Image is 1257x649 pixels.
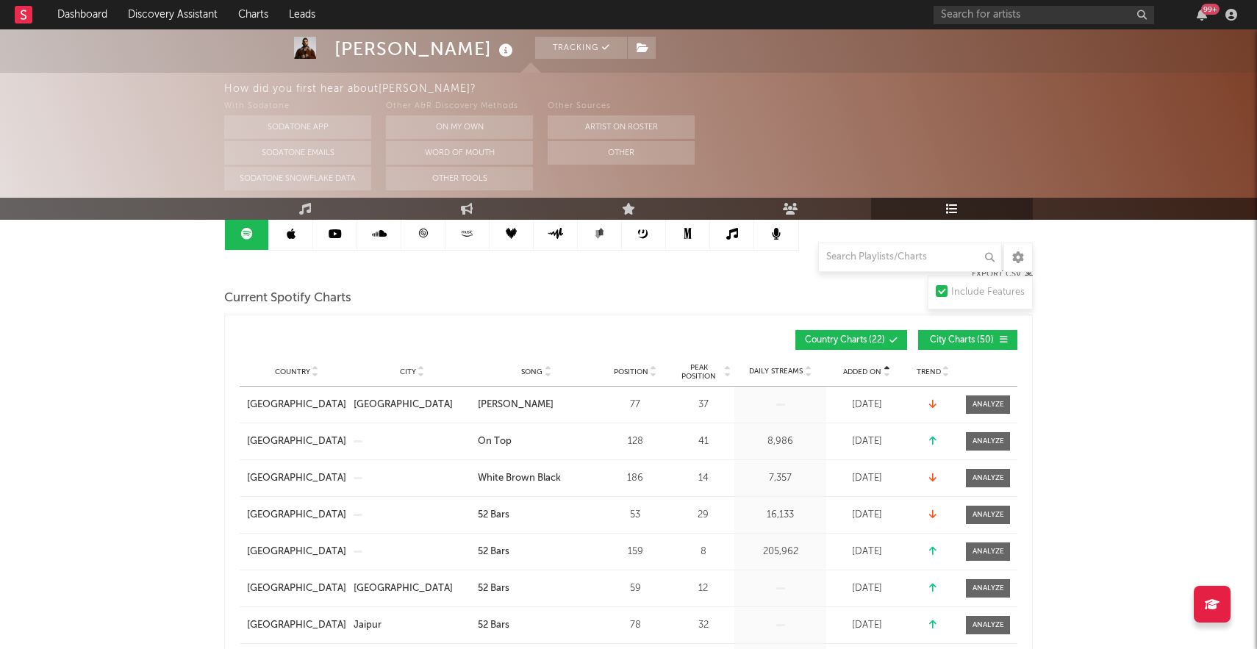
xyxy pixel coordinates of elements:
[334,37,517,61] div: [PERSON_NAME]
[843,367,881,376] span: Added On
[548,115,695,139] button: Artist on Roster
[738,434,823,449] div: 8,986
[1197,9,1207,21] button: 99+
[247,618,346,633] a: [GEOGRAPHIC_DATA]
[830,581,903,596] div: [DATE]
[354,398,470,412] a: [GEOGRAPHIC_DATA]
[354,581,470,596] a: [GEOGRAPHIC_DATA]
[928,336,995,345] span: City Charts ( 50 )
[676,581,731,596] div: 12
[247,545,346,559] a: [GEOGRAPHIC_DATA]
[354,398,453,412] div: [GEOGRAPHIC_DATA]
[478,471,561,486] div: White Brown Black
[478,434,512,449] div: On Top
[1201,4,1220,15] div: 99 +
[224,167,371,190] button: Sodatone Snowflake Data
[602,508,668,523] div: 53
[386,141,533,165] button: Word Of Mouth
[818,243,1002,272] input: Search Playlists/Charts
[805,336,885,345] span: Country Charts ( 22 )
[386,115,533,139] button: On My Own
[738,471,823,486] div: 7,357
[602,434,668,449] div: 128
[830,471,903,486] div: [DATE]
[602,471,668,486] div: 186
[602,398,668,412] div: 77
[400,367,416,376] span: City
[478,398,595,412] a: [PERSON_NAME]
[247,471,346,486] a: [GEOGRAPHIC_DATA]
[830,618,903,633] div: [DATE]
[676,618,731,633] div: 32
[247,434,346,449] a: [GEOGRAPHIC_DATA]
[602,545,668,559] div: 159
[602,581,668,596] div: 59
[830,545,903,559] div: [DATE]
[676,398,731,412] div: 37
[478,508,595,523] a: 52 Bars
[535,37,627,59] button: Tracking
[830,434,903,449] div: [DATE]
[602,618,668,633] div: 78
[614,367,648,376] span: Position
[676,471,731,486] div: 14
[478,545,595,559] a: 52 Bars
[676,508,731,523] div: 29
[951,284,1025,301] div: Include Features
[738,545,823,559] div: 205,962
[275,367,310,376] span: Country
[354,581,453,596] div: [GEOGRAPHIC_DATA]
[830,508,903,523] div: [DATE]
[354,618,470,633] a: Jaipur
[478,471,595,486] a: White Brown Black
[224,290,351,307] span: Current Spotify Charts
[247,581,346,596] a: [GEOGRAPHIC_DATA]
[738,508,823,523] div: 16,133
[676,545,731,559] div: 8
[830,398,903,412] div: [DATE]
[918,330,1017,350] button: City Charts(50)
[521,367,542,376] span: Song
[795,330,907,350] button: Country Charts(22)
[224,115,371,139] button: Sodatone App
[478,581,595,596] a: 52 Bars
[224,98,371,115] div: With Sodatone
[917,367,941,376] span: Trend
[224,141,371,165] button: Sodatone Emails
[749,366,803,377] span: Daily Streams
[548,141,695,165] button: Other
[478,508,509,523] div: 52 Bars
[934,6,1154,24] input: Search for artists
[478,545,509,559] div: 52 Bars
[224,80,1257,98] div: How did you first hear about [PERSON_NAME] ?
[548,98,695,115] div: Other Sources
[972,270,1033,279] button: Export CSV
[478,398,554,412] div: [PERSON_NAME]
[354,618,382,633] div: Jaipur
[676,363,722,381] span: Peak Position
[247,398,346,412] a: [GEOGRAPHIC_DATA]
[478,581,509,596] div: 52 Bars
[247,508,346,523] a: [GEOGRAPHIC_DATA]
[478,434,595,449] a: On Top
[478,618,595,633] a: 52 Bars
[478,618,509,633] div: 52 Bars
[676,434,731,449] div: 41
[386,98,533,115] div: Other A&R Discovery Methods
[386,167,533,190] button: Other Tools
